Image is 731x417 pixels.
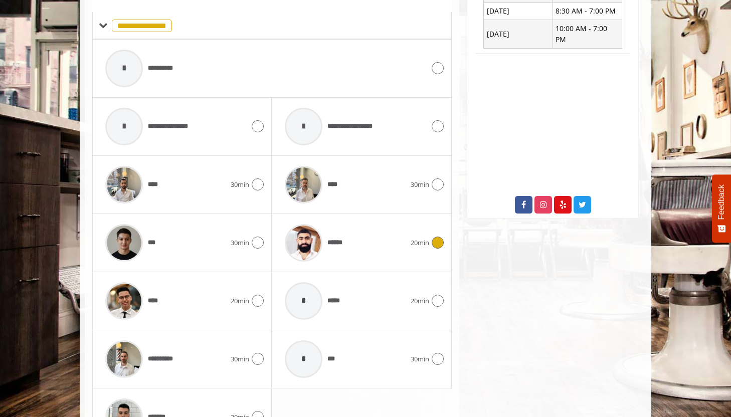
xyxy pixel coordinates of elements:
span: Feedback [717,184,726,220]
td: [DATE] [484,3,553,20]
td: 8:30 AM - 7:00 PM [553,3,622,20]
button: Feedback - Show survey [712,174,731,243]
td: 10:00 AM - 7:00 PM [553,20,622,49]
span: 20min [411,296,429,306]
span: 30min [231,354,249,364]
span: 30min [411,354,429,364]
span: 30min [411,179,429,190]
span: 30min [231,238,249,248]
span: 20min [411,238,429,248]
span: 20min [231,296,249,306]
span: 30min [231,179,249,190]
td: [DATE] [484,20,553,49]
